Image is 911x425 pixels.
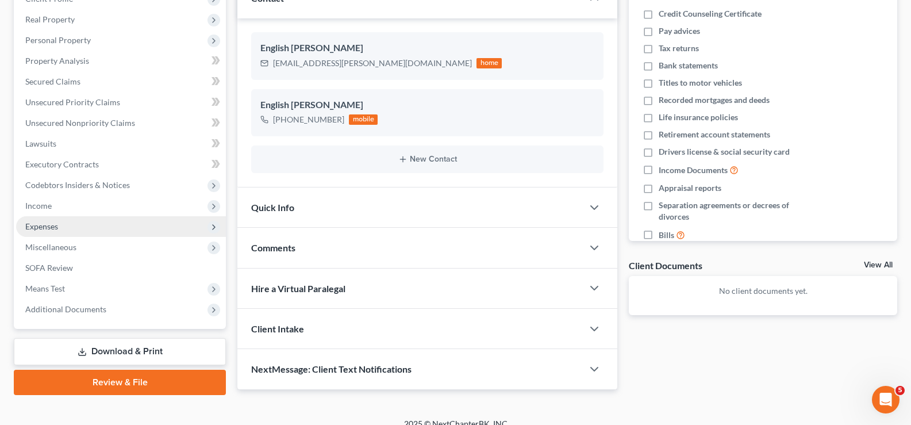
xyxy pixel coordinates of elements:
[864,261,893,269] a: View All
[629,259,702,271] div: Client Documents
[25,14,75,24] span: Real Property
[16,133,226,154] a: Lawsuits
[273,114,344,125] div: [PHONE_NUMBER]
[659,94,770,106] span: Recorded mortgages and deeds
[273,58,472,69] div: [EMAIL_ADDRESS][PERSON_NAME][DOMAIN_NAME]
[659,200,820,223] span: Separation agreements or decrees of divorces
[25,180,130,190] span: Codebtors Insiders & Notices
[872,386,900,413] iframe: Intercom live chat
[659,112,738,123] span: Life insurance policies
[659,164,728,176] span: Income Documents
[25,139,56,148] span: Lawsuits
[659,229,674,241] span: Bills
[260,41,594,55] div: English [PERSON_NAME]
[251,283,345,294] span: Hire a Virtual Paralegal
[659,43,699,54] span: Tax returns
[659,146,790,158] span: Drivers license & social security card
[260,155,594,164] button: New Contact
[25,201,52,210] span: Income
[25,304,106,314] span: Additional Documents
[25,221,58,231] span: Expenses
[16,71,226,92] a: Secured Claims
[16,258,226,278] a: SOFA Review
[260,98,594,112] div: English [PERSON_NAME]
[476,58,502,68] div: home
[14,370,226,395] a: Review & File
[16,113,226,133] a: Unsecured Nonpriority Claims
[25,56,89,66] span: Property Analysis
[659,60,718,71] span: Bank statements
[25,76,80,86] span: Secured Claims
[25,159,99,169] span: Executory Contracts
[251,323,304,334] span: Client Intake
[25,242,76,252] span: Miscellaneous
[659,77,742,89] span: Titles to motor vehicles
[251,202,294,213] span: Quick Info
[251,242,295,253] span: Comments
[659,129,770,140] span: Retirement account statements
[25,35,91,45] span: Personal Property
[251,363,412,374] span: NextMessage: Client Text Notifications
[25,284,65,293] span: Means Test
[16,154,226,175] a: Executory Contracts
[638,285,888,297] p: No client documents yet.
[16,51,226,71] a: Property Analysis
[25,97,120,107] span: Unsecured Priority Claims
[14,338,226,365] a: Download & Print
[659,182,721,194] span: Appraisal reports
[349,114,378,125] div: mobile
[895,386,905,395] span: 5
[659,25,700,37] span: Pay advices
[659,8,762,20] span: Credit Counseling Certificate
[25,118,135,128] span: Unsecured Nonpriority Claims
[25,263,73,273] span: SOFA Review
[16,92,226,113] a: Unsecured Priority Claims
